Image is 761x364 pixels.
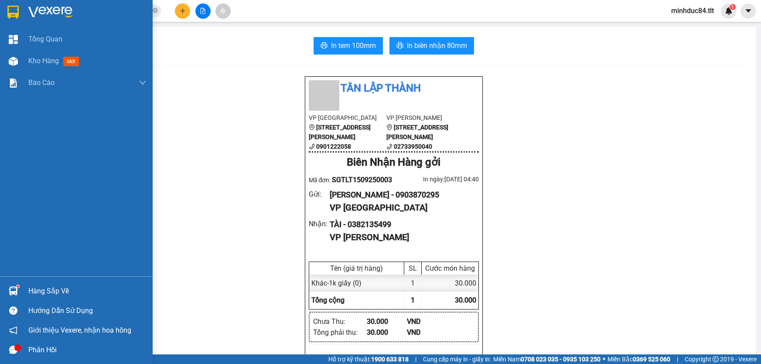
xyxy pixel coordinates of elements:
div: 30.000 [367,327,407,338]
div: Chưa Thu : [313,316,367,327]
strong: 1900 633 818 [371,356,409,363]
span: 30.000 [455,296,476,304]
span: printer [396,42,403,50]
span: Kho hàng [28,57,59,65]
img: solution-icon [9,78,18,88]
span: environment [386,124,392,130]
div: [PERSON_NAME] - 0903870295 [330,189,471,201]
span: 1 [411,296,415,304]
span: Miền Nam [493,354,601,364]
div: Biên Nhận Hàng gởi [309,154,479,171]
div: Hướng dẫn sử dụng [28,304,146,317]
button: printerIn biên nhận 80mm [389,37,474,54]
img: icon-new-feature [725,7,733,15]
span: close-circle [153,7,158,15]
span: | [677,354,678,364]
span: message [9,346,17,354]
span: Giới thiệu Vexere, nhận hoa hồng [28,325,131,336]
span: minhduc84.tlt [664,5,721,16]
sup: 1 [730,4,736,10]
span: caret-down [744,7,752,15]
div: 30.000 [422,275,478,292]
div: Cước món hàng [424,264,476,272]
li: Tân Lập Thành [309,80,479,97]
div: Tên (giá trị hàng) [311,264,402,272]
img: warehouse-icon [9,57,18,66]
div: VP [GEOGRAPHIC_DATA] [330,201,471,214]
div: VP [PERSON_NAME] [330,231,471,244]
span: mới [63,57,79,66]
div: VND [407,316,447,327]
span: SGTLT1509250003 [332,176,392,184]
b: 02733950040 [394,143,432,150]
span: phone [386,143,392,150]
span: copyright [713,356,719,362]
span: printer [321,42,328,50]
span: Báo cáo [28,77,55,88]
div: Hàng sắp về [28,285,146,298]
b: [STREET_ADDRESS][PERSON_NAME] [386,124,448,140]
span: notification [9,326,17,334]
span: down [139,79,146,86]
img: dashboard-icon [9,35,18,44]
span: Miền Bắc [607,354,670,364]
span: Cung cấp máy in - giấy in: [423,354,491,364]
span: ⚪️ [603,357,605,361]
img: logo-vxr [7,6,19,19]
span: Tổng Quan [28,34,62,44]
span: | [415,354,416,364]
span: Khác - 1k giấy (0) [311,279,362,287]
b: 0901222058 [316,143,351,150]
img: warehouse-icon [9,286,18,296]
button: file-add [195,3,211,19]
span: question-circle [9,306,17,315]
sup: 1 [17,285,19,288]
div: Nhận : [309,218,330,229]
div: 1 [404,275,422,292]
span: environment [309,124,315,130]
div: In ngày: [DATE] 04:40 [394,174,479,184]
div: SL [406,264,419,272]
li: VP [PERSON_NAME] [386,113,464,122]
span: phone [309,143,315,150]
span: file-add [200,8,206,14]
div: TÀI - 0382135499 [330,218,471,231]
li: VP [GEOGRAPHIC_DATA] [309,113,387,122]
span: close-circle [153,8,158,13]
div: VND [407,327,447,338]
span: 1 [731,4,734,10]
span: aim [220,8,226,14]
span: Tổng cộng [311,296,345,304]
span: Hỗ trợ kỹ thuật: [328,354,409,364]
b: [STREET_ADDRESS][PERSON_NAME] [309,124,371,140]
div: Gửi : [309,189,330,200]
div: Phản hồi [28,344,146,357]
div: Tổng phải thu : [313,327,367,338]
button: caret-down [741,3,756,19]
button: printerIn tem 100mm [314,37,383,54]
button: aim [215,3,231,19]
strong: 0708 023 035 - 0935 103 250 [521,356,601,363]
div: Mã đơn: [309,174,394,185]
span: In biên nhận 80mm [407,40,467,51]
span: In tem 100mm [331,40,376,51]
button: plus [175,3,190,19]
strong: 0369 525 060 [633,356,670,363]
span: plus [180,8,186,14]
div: 30.000 [367,316,407,327]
